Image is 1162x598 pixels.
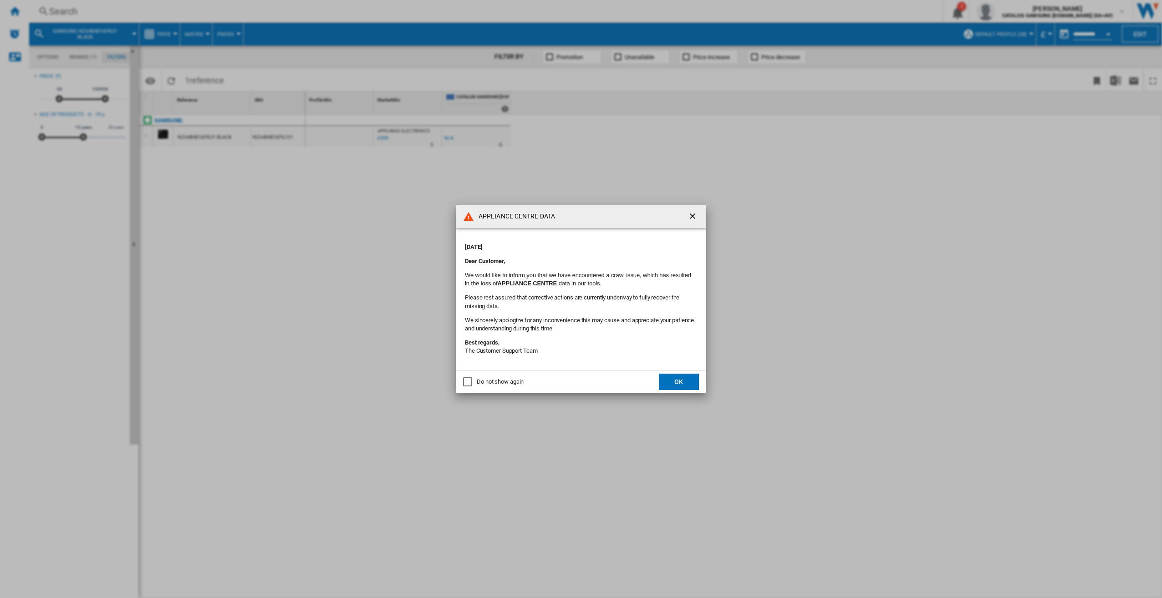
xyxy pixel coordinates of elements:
font: data in our tools. [559,280,601,287]
ng-md-icon: getI18NText('BUTTONS.CLOSE_DIALOG') [688,212,699,223]
div: Do not show again [477,378,524,386]
p: The Customer Support Team [465,339,697,355]
span: We would like to inform you that we have encountered a crawl issue, which has resulted in the los... [465,272,691,287]
md-checkbox: Do not show again [463,378,524,386]
button: getI18NText('BUTTONS.CLOSE_DIALOG') [684,208,703,226]
strong: [DATE] [465,243,482,250]
strong: Dear Customer, [465,258,505,264]
strong: Best regards, [465,339,499,346]
b: APPLIANCE CENTRE [498,280,557,287]
p: Please rest assured that corrective actions are currently underway to fully recover the missing d... [465,294,697,310]
h4: APPLIANCE CENTRE DATA [474,212,555,221]
p: We sincerely apologize for any inconvenience this may cause and appreciate your patience and unde... [465,316,697,333]
button: OK [659,374,699,390]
